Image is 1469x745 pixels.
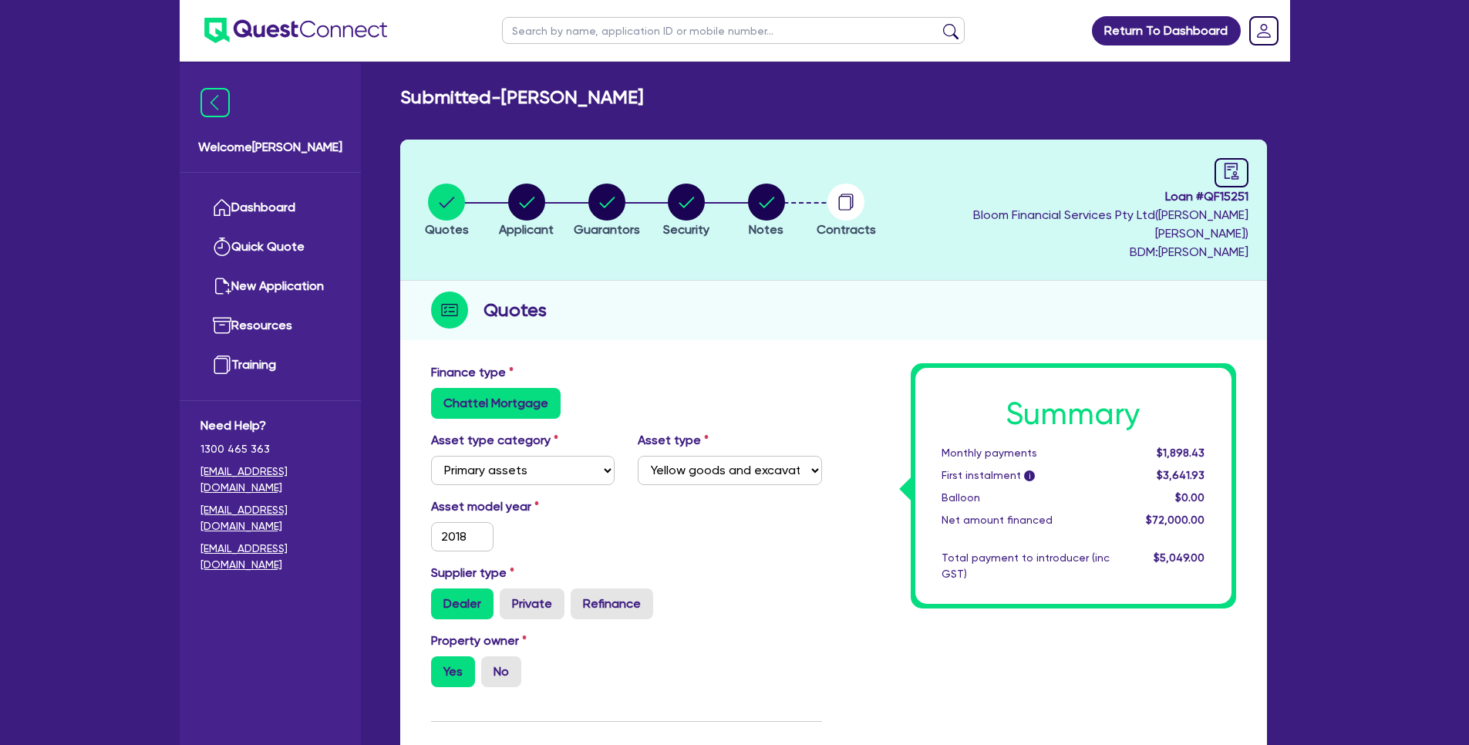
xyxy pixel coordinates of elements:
span: Contracts [817,222,876,237]
a: [EMAIL_ADDRESS][DOMAIN_NAME] [200,502,340,534]
button: Contracts [816,183,877,240]
label: Asset type [638,431,709,450]
span: Quotes [425,222,469,237]
label: Asset type category [431,431,558,450]
label: Asset model year [419,497,627,516]
span: 1300 465 363 [200,441,340,457]
div: Total payment to introducer (inc GST) [930,550,1121,582]
a: Quick Quote [200,228,340,267]
span: Security [663,222,709,237]
a: New Application [200,267,340,306]
a: Training [200,346,340,385]
span: Loan # QF15251 [890,187,1248,206]
div: Net amount financed [930,512,1121,528]
img: quick-quote [213,238,231,256]
a: Resources [200,306,340,346]
label: Private [500,588,564,619]
a: Dropdown toggle [1244,11,1284,51]
label: Property owner [431,632,527,650]
h1: Summary [942,396,1205,433]
label: Refinance [571,588,653,619]
label: Finance type [431,363,514,382]
label: Chattel Mortgage [431,388,561,419]
a: [EMAIL_ADDRESS][DOMAIN_NAME] [200,464,340,496]
label: No [481,656,521,687]
span: Need Help? [200,416,340,435]
img: training [213,356,231,374]
a: Return To Dashboard [1092,16,1241,46]
a: [EMAIL_ADDRESS][DOMAIN_NAME] [200,541,340,573]
img: step-icon [431,292,468,329]
button: Security [662,183,710,240]
a: audit [1215,158,1248,187]
span: $5,049.00 [1154,551,1205,564]
div: Monthly payments [930,445,1121,461]
span: $3,641.93 [1157,469,1205,481]
img: new-application [213,277,231,295]
img: quest-connect-logo-blue [204,18,387,43]
div: First instalment [930,467,1121,484]
span: Bloom Financial Services Pty Ltd ( [PERSON_NAME] [PERSON_NAME] ) [973,207,1248,241]
label: Supplier type [431,564,514,582]
img: resources [213,316,231,335]
span: audit [1223,163,1240,180]
h2: Submitted - [PERSON_NAME] [400,86,643,109]
span: Applicant [499,222,554,237]
input: Search by name, application ID or mobile number... [502,17,965,44]
span: $72,000.00 [1146,514,1205,526]
span: Welcome [PERSON_NAME] [198,138,342,157]
h2: Quotes [483,296,547,324]
button: Notes [747,183,786,240]
label: Yes [431,656,475,687]
button: Guarantors [573,183,641,240]
label: Dealer [431,588,494,619]
button: Quotes [424,183,470,240]
span: i [1024,470,1035,481]
span: Guarantors [574,222,640,237]
span: $0.00 [1175,491,1205,504]
img: icon-menu-close [200,88,230,117]
a: Dashboard [200,188,340,228]
button: Applicant [498,183,554,240]
div: Balloon [930,490,1121,506]
span: $1,898.43 [1157,447,1205,459]
span: BDM: [PERSON_NAME] [890,243,1248,261]
span: Notes [749,222,783,237]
